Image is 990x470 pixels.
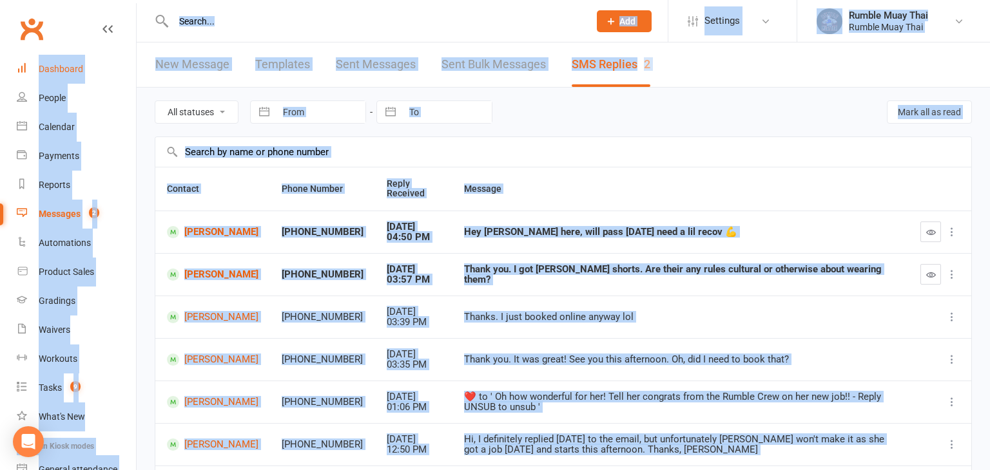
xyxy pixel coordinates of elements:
[39,122,75,132] div: Calendar
[387,232,441,243] div: 04:50 PM
[282,397,364,408] div: [PHONE_NUMBER]
[167,226,258,238] a: [PERSON_NAME]
[155,167,270,211] th: Contact
[704,6,740,35] span: Settings
[39,238,91,248] div: Automations
[17,315,136,344] a: Waivers
[387,317,441,328] div: 03:39 PM
[155,137,971,167] input: Search by name or phone number
[17,258,136,287] a: Product Sales
[17,84,136,113] a: People
[270,167,375,211] th: Phone Number
[39,296,75,306] div: Gradings
[17,55,136,84] a: Dashboard
[17,402,136,431] a: What's New
[849,21,928,33] div: Rumble Muay Thai
[17,229,136,258] a: Automations
[39,151,79,161] div: Payments
[387,391,441,402] div: [DATE]
[849,10,928,21] div: Rumble Muay Thai
[387,434,441,445] div: [DATE]
[17,344,136,373] a: Workouts
[17,287,136,315] a: Gradings
[464,434,897,455] div: Hi, I definitely replied [DATE] to the email, but unfortunately [PERSON_NAME] won't make it as sh...
[464,227,897,238] div: Hey [PERSON_NAME] here, will pass [DATE] need a lil recov 💪
[817,8,842,34] img: thumb_image1688088946.png
[15,13,48,45] a: Clubworx
[39,64,83,74] div: Dashboard
[387,349,441,360] div: [DATE]
[282,312,364,323] div: [PHONE_NUMBER]
[402,101,492,123] input: To
[282,269,364,280] div: [PHONE_NUMBER]
[70,381,81,392] span: 9
[387,444,441,455] div: 12:50 PM
[17,142,136,171] a: Payments
[155,42,229,87] a: New Message
[572,42,650,87] a: SMS Replies2
[167,353,258,366] a: [PERSON_NAME]
[39,382,62,393] div: Tasks
[464,391,897,413] div: ​❤️​ to ' Oh how wonderful for her! Tell her congrats from the Rumble Crew on her new job!! - Rep...
[597,10,652,32] button: Add
[276,101,365,123] input: From
[167,268,258,281] a: [PERSON_NAME]
[619,16,636,26] span: Add
[452,167,909,211] th: Message
[17,200,136,229] a: Messages 2
[39,267,94,277] div: Product Sales
[887,100,972,124] button: Mark all as read
[442,42,546,87] a: Sent Bulk Messages
[464,354,897,365] div: Thank you. It was great! See you this afternoon. Oh, did I need to book that?
[13,426,44,457] div: Open Intercom Messenger
[387,264,441,275] div: [DATE]
[336,42,416,87] a: Sent Messages
[39,93,66,103] div: People
[167,438,258,451] a: [PERSON_NAME]
[282,354,364,365] div: [PHONE_NUMBER]
[39,353,77,364] div: Workouts
[17,113,136,142] a: Calendar
[167,311,258,323] a: [PERSON_NAME]
[167,396,258,408] a: [PERSON_NAME]
[387,359,441,370] div: 03:35 PM
[39,180,70,190] div: Reports
[387,221,441,232] div: [DATE]
[282,227,364,238] div: [PHONE_NUMBER]
[39,411,85,422] div: What's New
[387,402,441,413] div: 01:06 PM
[39,324,70,335] div: Waivers
[464,264,897,285] div: Thank you. I got [PERSON_NAME] shorts. Are their any rules cultural or otherwise about wearing them?
[387,274,441,285] div: 03:57 PM
[89,207,99,218] span: 2
[39,209,81,219] div: Messages
[170,12,580,30] input: Search...
[255,42,310,87] a: Templates
[375,167,452,211] th: Reply Received
[17,171,136,200] a: Reports
[17,373,136,402] a: Tasks 9
[464,312,897,323] div: Thanks. I just booked online anyway lol
[282,439,364,450] div: [PHONE_NUMBER]
[644,57,650,71] div: 2
[387,306,441,317] div: [DATE]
